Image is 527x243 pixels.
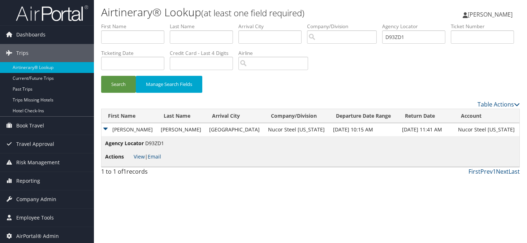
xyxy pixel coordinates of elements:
[136,76,202,93] button: Manage Search Fields
[382,23,451,30] label: Agency Locator
[101,167,198,179] div: 1 to 1 of records
[454,123,519,136] td: Nucor Steel [US_STATE]
[493,168,496,175] a: 1
[16,117,44,135] span: Book Travel
[16,190,56,208] span: Company Admin
[398,123,454,136] td: [DATE] 11:41 AM
[16,209,54,227] span: Employee Tools
[264,123,329,136] td: Nucor Steel [US_STATE]
[105,139,144,147] span: Agency Locator
[206,123,264,136] td: [GEOGRAPHIC_DATA]
[16,153,60,172] span: Risk Management
[16,172,40,190] span: Reporting
[101,49,170,57] label: Ticketing Date
[16,135,54,153] span: Travel Approval
[134,153,161,160] span: |
[451,23,519,30] label: Ticket Number
[206,109,264,123] th: Arrival City: activate to sort column ascending
[454,109,519,123] th: Account: activate to sort column ascending
[478,100,520,108] a: Table Actions
[468,10,513,18] span: [PERSON_NAME]
[238,23,307,30] label: Arrival City
[509,168,520,175] a: Last
[105,153,132,161] span: Actions
[329,109,398,123] th: Departure Date Range: activate to sort column ascending
[307,23,382,30] label: Company/Division
[264,109,329,123] th: Company/Division
[16,26,46,44] span: Dashboards
[101,23,170,30] label: First Name
[148,153,161,160] a: Email
[170,49,238,57] label: Credit Card - Last 4 Digits
[329,123,398,136] td: [DATE] 10:15 AM
[496,168,509,175] a: Next
[101,123,157,136] td: [PERSON_NAME]
[16,5,88,22] img: airportal-logo.png
[480,168,493,175] a: Prev
[468,168,480,175] a: First
[157,109,206,123] th: Last Name: activate to sort column ascending
[170,23,238,30] label: Last Name
[238,49,314,57] label: Airline
[134,153,145,160] a: View
[101,109,157,123] th: First Name: activate to sort column ascending
[201,7,304,19] small: (at least one field required)
[398,109,454,123] th: Return Date: activate to sort column ascending
[101,76,136,93] button: Search
[145,140,164,147] span: D93ZD1
[101,5,380,20] h1: Airtinerary® Lookup
[123,168,126,175] span: 1
[16,44,29,62] span: Trips
[157,123,206,136] td: [PERSON_NAME]
[463,4,520,25] a: [PERSON_NAME]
